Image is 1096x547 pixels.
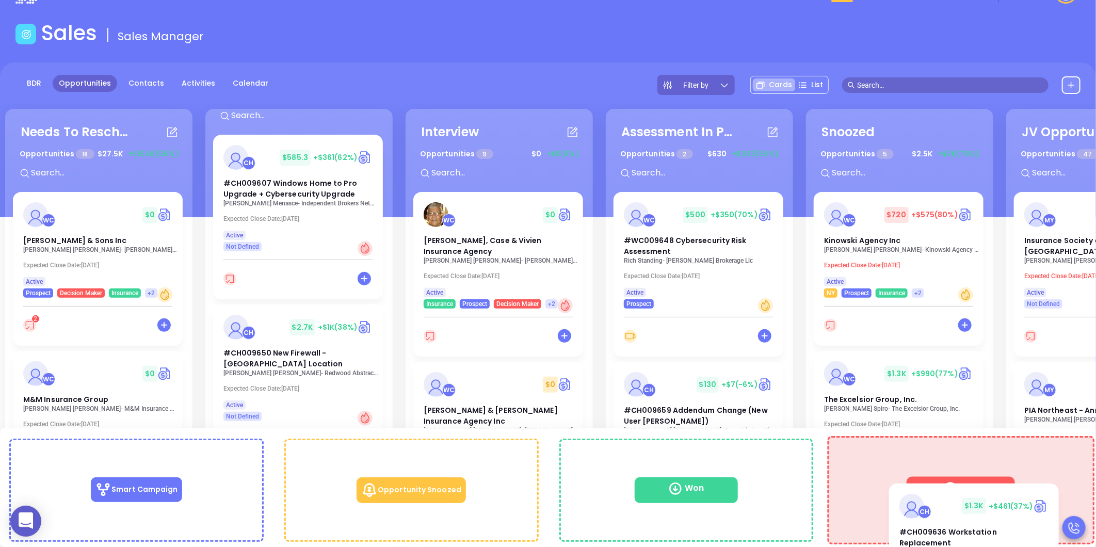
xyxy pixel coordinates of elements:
a: BDR [21,75,47,92]
div: Hot [358,411,373,426]
div: Cards [753,78,795,91]
h1: Sales [41,21,97,45]
div: Warm [958,287,973,302]
a: Opportunities [53,75,117,92]
span: Won [635,477,738,503]
span: Filter by [684,82,709,89]
div: Hot [558,298,573,313]
div: Warm [157,287,172,302]
span: search [848,82,855,89]
a: Contacts [122,75,170,92]
span: Sales Manager [118,28,204,44]
div: Hot [358,241,373,256]
div: List [795,78,826,91]
input: Search… [857,79,1043,91]
div: Warm [758,298,773,313]
p: Opportunity Snoozed [357,477,466,503]
a: Activities [175,75,221,92]
a: Calendar [227,75,275,92]
span: Lost [907,477,1016,504]
p: Smart Campaign [91,477,182,502]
